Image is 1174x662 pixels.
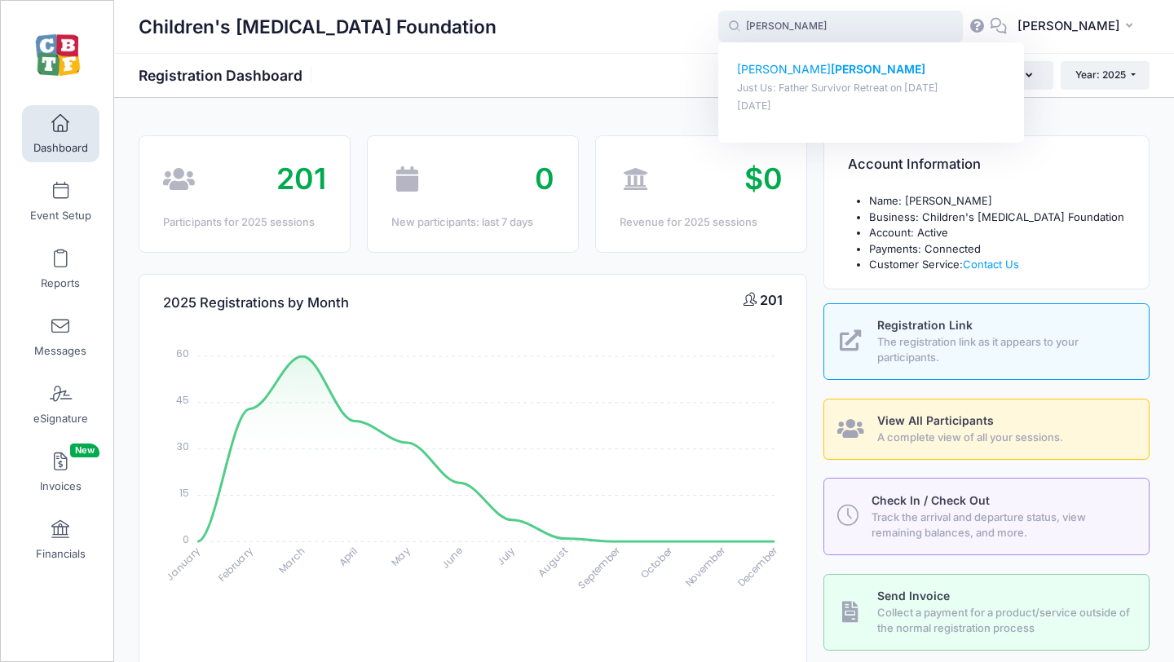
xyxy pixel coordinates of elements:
a: Dashboard [22,105,99,162]
span: Registration Link [877,318,973,332]
span: [PERSON_NAME] [1017,17,1120,35]
a: Event Setup [22,173,99,230]
span: Dashboard [33,141,88,155]
a: Reports [22,241,99,298]
tspan: May [388,544,413,568]
input: Search by First Name, Last Name, or Email... [718,11,963,43]
a: View All Participants A complete view of all your sessions. [823,399,1150,460]
p: [DATE] [737,99,1006,114]
span: eSignature [33,412,88,426]
span: Reports [41,276,80,290]
h1: Children's [MEDICAL_DATA] Foundation [139,8,497,46]
img: Children's Brain Tumor Foundation [28,25,89,86]
a: eSignature [22,376,99,433]
tspan: October [638,543,676,581]
div: Revenue for 2025 sessions [620,214,783,231]
button: Year: 2025 [1061,61,1150,89]
span: A complete view of all your sessions. [877,430,1131,446]
span: 0 [535,161,554,196]
h1: Registration Dashboard [139,67,316,84]
span: Event Setup [30,209,91,223]
tspan: 30 [177,439,189,453]
span: Messages [34,344,86,358]
li: Customer Service: [869,257,1125,273]
tspan: July [494,544,519,568]
li: Payments: Connected [869,241,1125,258]
a: Check In / Check Out Track the arrival and departure status, view remaining balances, and more. [823,478,1150,554]
div: Participants for 2025 sessions [163,214,326,231]
h4: 2025 Registrations by Month [163,280,349,326]
tspan: 15 [179,486,189,500]
span: View All Participants [877,413,994,427]
span: Financials [36,547,86,561]
strong: [PERSON_NAME] [831,62,925,76]
span: Track the arrival and departure status, view remaining balances, and more. [872,510,1130,541]
li: Business: Children's [MEDICAL_DATA] Foundation [869,210,1125,226]
span: 201 [760,292,783,308]
div: New participants: last 7 days [391,214,554,231]
tspan: February [215,544,255,584]
tspan: 60 [176,346,189,360]
li: Name: [PERSON_NAME] [869,193,1125,210]
tspan: December [735,543,781,589]
a: Send Invoice Collect a payment for a product/service outside of the normal registration process [823,574,1150,651]
span: 201 [276,161,326,196]
a: Registration Link The registration link as it appears to your participants. [823,303,1150,380]
span: $0 [744,161,783,196]
p: [PERSON_NAME] [737,61,1006,78]
span: Send Invoice [877,589,950,602]
button: [PERSON_NAME] [1007,8,1150,46]
a: Messages [22,308,99,365]
h4: Account Information [848,142,981,188]
tspan: April [336,544,360,568]
tspan: November [682,543,729,589]
span: Year: 2025 [1075,68,1126,81]
a: InvoicesNew [22,444,99,501]
span: New [70,444,99,457]
li: Account: Active [869,225,1125,241]
span: Collect a payment for a product/service outside of the normal registration process [877,605,1131,637]
tspan: January [163,544,203,584]
a: Children's Brain Tumor Foundation [1,17,115,95]
tspan: 45 [176,393,189,407]
p: Just Us: Father Survivor Retreat on [DATE] [737,81,1006,96]
tspan: June [439,544,466,571]
tspan: August [536,544,571,579]
a: Contact Us [963,258,1019,271]
tspan: March [276,544,308,576]
tspan: September [575,543,623,591]
tspan: 0 [183,532,189,545]
span: The registration link as it appears to your participants. [877,334,1131,366]
span: Check In / Check Out [872,493,990,507]
span: Invoices [40,479,82,493]
a: Financials [22,511,99,568]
